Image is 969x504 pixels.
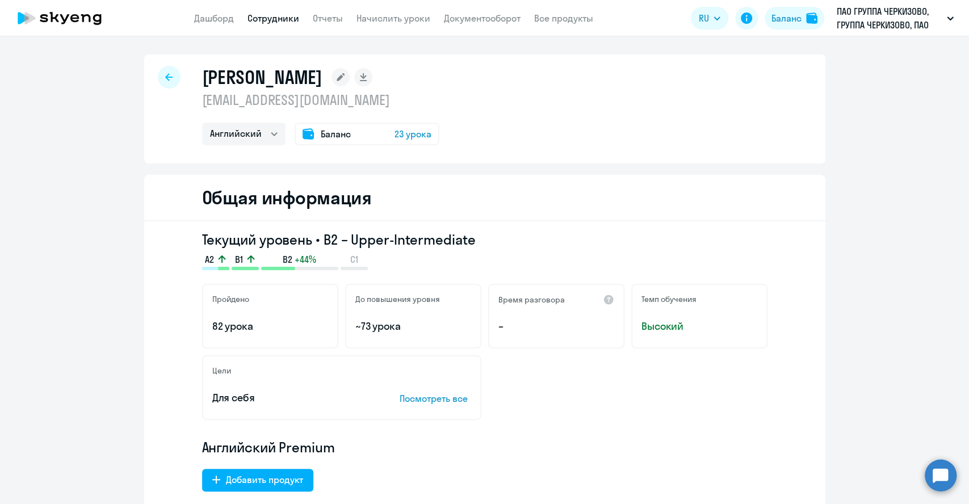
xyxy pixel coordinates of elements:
[395,127,431,141] span: 23 урока
[321,127,351,141] span: Баланс
[400,392,471,405] p: Посмотреть все
[831,5,959,32] button: ПАО ГРУППА ЧЕРКИЗОВО, ГРУППА ЧЕРКИЗОВО, ПАО
[202,230,767,249] h3: Текущий уровень • B2 – Upper-Intermediate
[355,294,440,304] h5: До повышения уровня
[226,473,303,486] div: Добавить продукт
[202,91,439,109] p: [EMAIL_ADDRESS][DOMAIN_NAME]
[771,11,802,25] div: Баланс
[355,319,471,334] p: ~73 урока
[699,11,709,25] span: RU
[194,12,234,24] a: Дашборд
[837,5,942,32] p: ПАО ГРУППА ЧЕРКИЗОВО, ГРУППА ЧЕРКИЗОВО, ПАО
[498,319,614,334] p: –
[283,253,292,266] span: B2
[641,294,697,304] h5: Темп обучения
[356,12,430,24] a: Начислить уроки
[534,12,593,24] a: Все продукты
[202,469,313,492] button: Добавить продукт
[350,253,358,266] span: C1
[212,390,364,405] p: Для себя
[202,438,335,456] span: Английский Premium
[691,7,728,30] button: RU
[641,319,757,334] span: Высокий
[212,319,328,334] p: 82 урока
[444,12,521,24] a: Документооборот
[313,12,343,24] a: Отчеты
[765,7,824,30] button: Балансbalance
[202,186,372,209] h2: Общая информация
[205,253,214,266] span: A2
[212,294,249,304] h5: Пройдено
[806,12,817,24] img: balance
[248,12,299,24] a: Сотрудники
[235,253,243,266] span: B1
[498,295,565,305] h5: Время разговора
[212,366,231,376] h5: Цели
[295,253,316,266] span: +44%
[202,66,322,89] h1: [PERSON_NAME]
